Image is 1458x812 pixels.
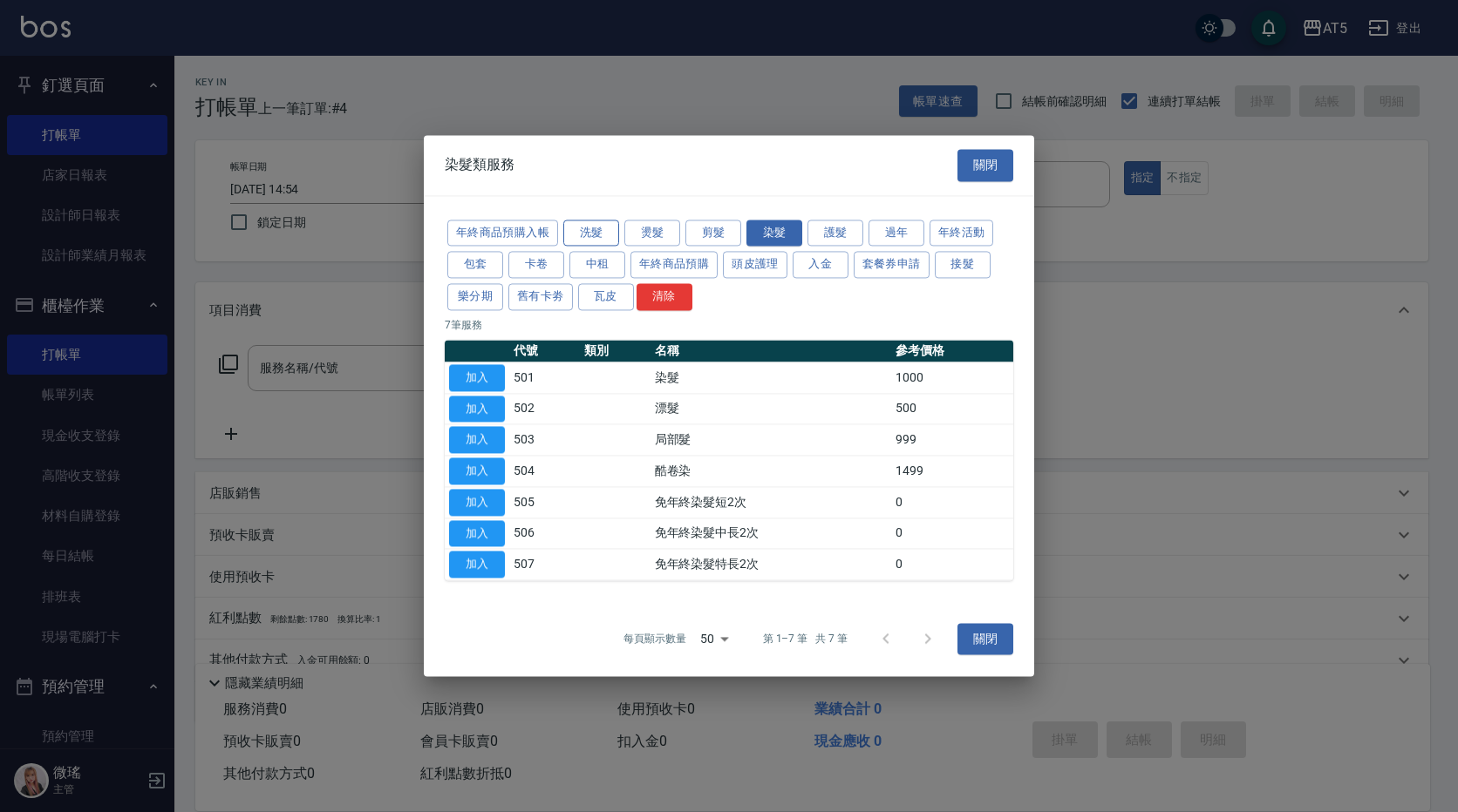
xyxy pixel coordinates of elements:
td: 漂髮 [651,393,891,424]
button: 卡卷 [508,252,564,279]
td: 502 [509,393,580,424]
button: 加入 [449,396,505,423]
td: 506 [509,518,580,549]
td: 504 [509,456,580,487]
button: 頭皮護理 [723,252,787,279]
button: 加入 [449,551,505,579]
button: 年終商品預購 [630,252,718,279]
button: 加入 [449,427,505,454]
button: 年終活動 [930,220,994,247]
button: 包套 [447,252,503,279]
button: 護髮 [807,220,863,247]
button: 關閉 [957,149,1013,181]
button: 接髮 [935,252,991,279]
td: 染髮 [651,362,891,394]
button: 中租 [569,252,625,279]
div: 50 [693,615,735,662]
td: 免年終染髮中長2次 [651,518,891,549]
td: 0 [891,518,1013,549]
td: 1000 [891,362,1013,394]
td: 503 [509,424,580,456]
td: 999 [891,424,1013,456]
button: 剪髮 [685,220,741,247]
button: 舊有卡劵 [508,283,573,310]
th: 名稱 [651,340,891,362]
button: 瓦皮 [578,283,634,310]
button: 染髮 [746,220,802,247]
th: 參考價格 [891,340,1013,362]
td: 500 [891,393,1013,424]
span: 染髮類服務 [445,157,514,174]
th: 代號 [509,340,580,362]
button: 清除 [637,283,692,310]
p: 每頁顯示數量 [623,632,686,647]
td: 免年終染髮特長2次 [651,549,891,580]
th: 類別 [580,340,651,362]
td: 505 [509,487,580,518]
td: 局部髮 [651,424,891,456]
button: 加入 [449,457,505,484]
p: 第 1–7 筆 共 7 筆 [763,632,848,647]
td: 0 [891,549,1013,580]
td: 0 [891,487,1013,518]
td: 501 [509,362,580,394]
button: 過年 [869,220,924,247]
button: 套餐券申請 [854,252,930,279]
button: 洗髮 [563,220,619,247]
button: 加入 [449,364,505,391]
button: 樂分期 [447,283,503,310]
button: 入金 [793,252,848,279]
button: 加入 [449,489,505,516]
p: 7 筆服務 [445,317,1013,333]
button: 關閉 [957,623,1013,655]
td: 1499 [891,456,1013,487]
button: 燙髮 [624,220,680,247]
td: 免年終染髮短2次 [651,487,891,518]
button: 加入 [449,520,505,547]
button: 年終商品預購入帳 [447,220,558,247]
td: 酷卷染 [651,456,891,487]
td: 507 [509,549,580,580]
